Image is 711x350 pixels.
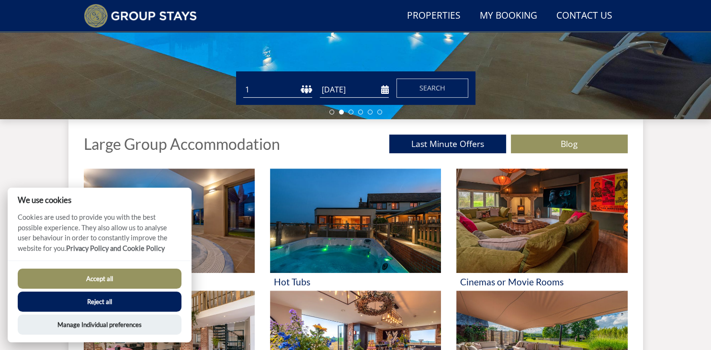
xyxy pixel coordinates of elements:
img: 'Cinemas or Movie Rooms' - Large Group Accommodation Holiday Ideas [456,169,627,273]
p: Cookies are used to provide you with the best possible experience. They also allow us to analyse ... [8,212,192,260]
a: Last Minute Offers [389,135,506,153]
a: 'Swimming Pool' - Large Group Accommodation Holiday Ideas Swimming Pool [84,169,255,291]
a: 'Cinemas or Movie Rooms' - Large Group Accommodation Holiday Ideas Cinemas or Movie Rooms [456,169,627,291]
input: Arrival Date [320,82,389,98]
button: Reject all [18,292,181,312]
h2: We use cookies [8,195,192,204]
img: 'Swimming Pool' - Large Group Accommodation Holiday Ideas [84,169,255,273]
h3: Hot Tubs [274,277,437,287]
a: Contact Us [553,5,616,27]
a: Blog [511,135,628,153]
span: Search [419,83,445,92]
button: Accept all [18,269,181,289]
img: 'Hot Tubs' - Large Group Accommodation Holiday Ideas [270,169,441,273]
h1: Large Group Accommodation [84,135,280,152]
button: Search [396,79,468,98]
h3: Cinemas or Movie Rooms [460,277,623,287]
button: Manage Individual preferences [18,315,181,335]
a: Privacy Policy and Cookie Policy [66,244,165,252]
a: My Booking [476,5,541,27]
a: Properties [403,5,464,27]
img: Group Stays [84,4,197,28]
a: 'Hot Tubs' - Large Group Accommodation Holiday Ideas Hot Tubs [270,169,441,291]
